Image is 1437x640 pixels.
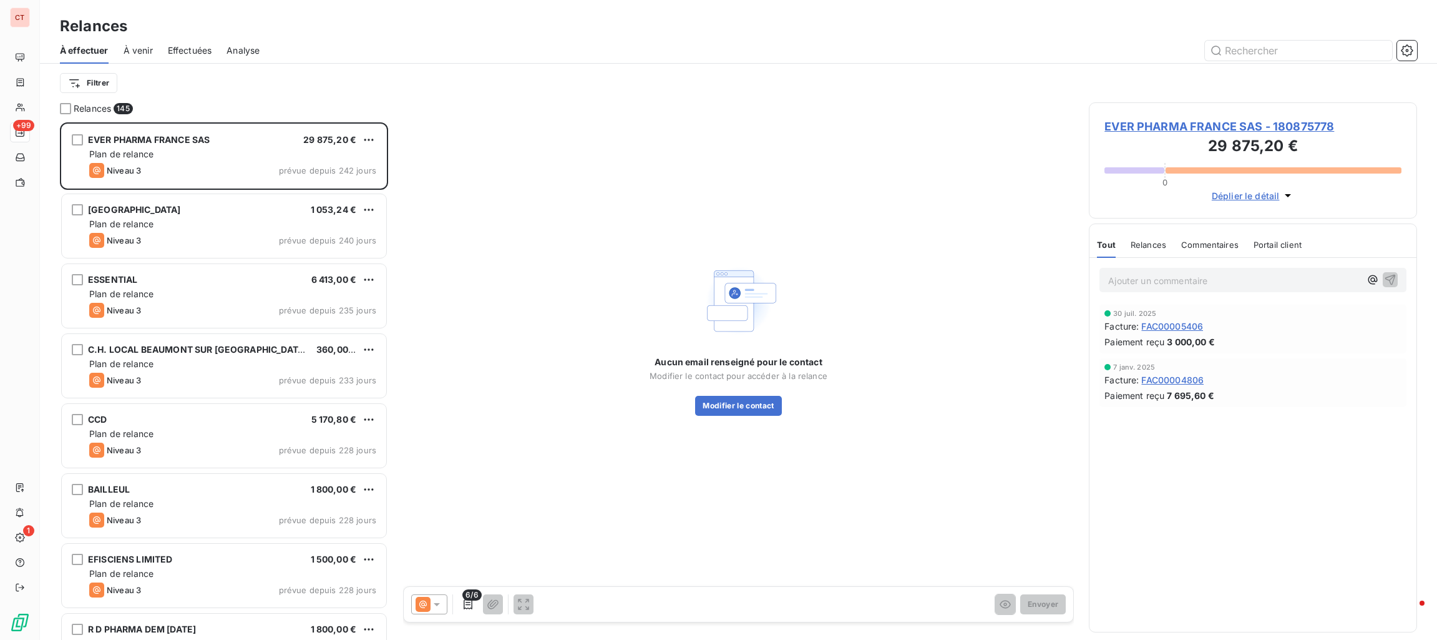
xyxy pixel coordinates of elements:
img: Logo LeanPay [10,613,30,633]
span: EFISCIENS LIMITED [88,554,173,564]
span: Relances [74,102,111,115]
span: +99 [13,120,34,131]
span: 1 053,24 € [311,204,357,215]
span: 5 170,80 € [311,414,357,425]
span: EVER PHARMA FRANCE SAS - 180875778 [1104,118,1401,135]
span: prévue depuis 228 jours [279,445,376,455]
span: EVER PHARMA FRANCE SAS [88,134,210,145]
span: 0 [1162,177,1167,187]
span: Niveau 3 [107,305,141,315]
span: Tout [1097,240,1116,250]
span: prévue depuis 228 jours [279,585,376,595]
iframe: Intercom live chat [1395,598,1425,628]
span: prévue depuis 233 jours [279,375,376,385]
span: CCD [88,414,107,425]
span: Portail client [1254,240,1302,250]
img: Empty state [699,261,779,341]
span: Niveau 3 [107,515,141,525]
span: 3 000,00 € [1167,335,1215,348]
span: [GEOGRAPHIC_DATA] [88,204,181,215]
span: Niveau 3 [107,235,141,245]
span: Plan de relance [89,219,153,229]
span: À venir [124,44,153,57]
span: FAC00004806 [1141,373,1204,386]
span: ESSENTIAL [88,274,137,285]
span: Facture : [1104,320,1139,333]
span: Facture : [1104,373,1139,386]
span: Aucun email renseigné pour le contact [655,356,822,368]
span: Niveau 3 [107,375,141,385]
span: prévue depuis 240 jours [279,235,376,245]
span: Plan de relance [89,358,153,369]
span: Niveau 3 [107,585,141,595]
span: 1 800,00 € [311,624,357,634]
span: Niveau 3 [107,165,141,175]
span: 6/6 [462,589,481,601]
span: prévue depuis 242 jours [279,165,376,175]
span: Plan de relance [89,428,153,439]
span: Paiement reçu [1104,389,1164,402]
h3: Relances [60,15,127,37]
span: 1 [23,525,34,536]
span: 7 janv. 2025 [1113,363,1155,371]
span: prévue depuis 235 jours [279,305,376,315]
div: CT [10,7,30,27]
span: BAILLEUL [88,484,130,495]
button: Envoyer [1020,594,1066,614]
span: FAC00005406 [1141,320,1203,333]
span: Modifier le contact pour accéder à la relance [650,371,827,381]
span: 1 500,00 € [311,554,357,564]
span: Commentaires [1181,240,1239,250]
span: Niveau 3 [107,445,141,455]
span: À effectuer [60,44,109,57]
input: Rechercher [1205,41,1392,61]
span: Déplier le détail [1212,189,1280,202]
span: C.H. LOCAL BEAUMONT SUR [GEOGRAPHIC_DATA] [88,344,307,355]
span: Plan de relance [89,288,153,299]
button: Filtrer [60,73,117,93]
span: prévue depuis 228 jours [279,515,376,525]
span: Effectuées [168,44,212,57]
span: Plan de relance [89,568,153,579]
button: Modifier le contact [695,396,781,416]
span: Relances [1131,240,1166,250]
span: 30 juil. 2025 [1113,310,1156,317]
h3: 29 875,20 € [1104,135,1401,160]
span: R D PHARMA DEM [DATE] [88,624,196,634]
span: 7 695,60 € [1167,389,1214,402]
span: 6 413,00 € [311,274,357,285]
span: Plan de relance [89,149,153,159]
span: Plan de relance [89,498,153,509]
span: 145 [114,103,132,114]
span: Analyse [227,44,260,57]
span: 29 875,20 € [303,134,356,145]
span: 1 800,00 € [311,484,357,495]
span: 360,00 € [316,344,356,355]
span: Paiement reçu [1104,335,1164,348]
div: grid [60,122,388,640]
button: Déplier le détail [1208,189,1298,203]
